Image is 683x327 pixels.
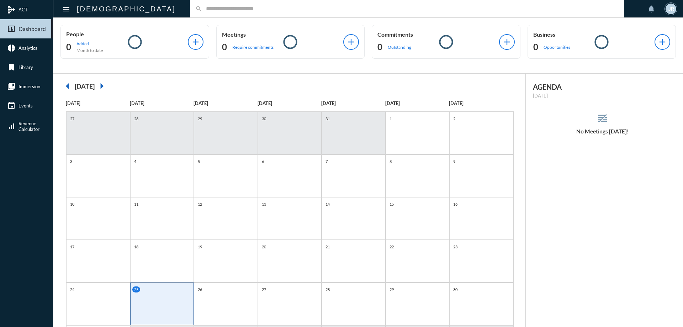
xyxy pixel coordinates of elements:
[18,121,39,132] span: Revenue Calculator
[18,26,46,32] span: Dashboard
[533,93,673,99] p: [DATE]
[95,79,109,93] mat-icon: arrow_right
[68,116,76,122] p: 27
[388,244,396,250] p: 22
[260,158,266,164] p: 6
[324,116,332,122] p: 31
[68,286,76,292] p: 24
[451,201,459,207] p: 16
[385,100,449,106] p: [DATE]
[195,5,202,12] mat-icon: search
[68,158,74,164] p: 3
[451,244,459,250] p: 23
[7,63,16,72] mat-icon: bookmark
[60,79,75,93] mat-icon: arrow_left
[7,101,16,110] mat-icon: event
[324,286,332,292] p: 28
[196,244,204,250] p: 19
[132,286,140,292] p: 25
[526,128,680,135] h5: No Meetings [DATE]!
[451,286,459,292] p: 30
[666,4,676,14] div: JR
[77,3,176,15] h2: [DEMOGRAPHIC_DATA]
[388,201,396,207] p: 15
[18,64,33,70] span: Library
[321,100,385,106] p: [DATE]
[132,201,140,207] p: 11
[66,100,130,106] p: [DATE]
[260,244,268,250] p: 20
[196,286,204,292] p: 26
[130,100,194,106] p: [DATE]
[18,7,28,12] span: ACT
[68,244,76,250] p: 17
[7,25,16,33] mat-icon: insert_chart_outlined
[18,103,33,109] span: Events
[324,201,332,207] p: 14
[451,116,457,122] p: 2
[196,158,202,164] p: 5
[7,44,16,52] mat-icon: pie_chart
[7,122,16,131] mat-icon: signal_cellular_alt
[388,158,393,164] p: 8
[196,116,204,122] p: 29
[68,201,76,207] p: 10
[62,5,70,14] mat-icon: Side nav toggle icon
[258,100,322,106] p: [DATE]
[196,201,204,207] p: 12
[324,158,329,164] p: 7
[132,158,138,164] p: 4
[388,286,396,292] p: 29
[7,82,16,91] mat-icon: collections_bookmark
[388,116,393,122] p: 1
[75,82,95,90] h2: [DATE]
[647,5,656,13] mat-icon: notifications
[449,100,513,106] p: [DATE]
[18,84,40,89] span: Immersion
[194,100,258,106] p: [DATE]
[533,83,673,91] h2: AGENDA
[451,158,457,164] p: 9
[260,286,268,292] p: 27
[7,5,16,14] mat-icon: mediation
[260,116,268,122] p: 30
[59,2,73,16] button: Toggle sidenav
[260,201,268,207] p: 13
[324,244,332,250] p: 21
[18,45,37,51] span: Analytics
[132,116,140,122] p: 28
[597,112,608,124] mat-icon: reorder
[132,244,140,250] p: 18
